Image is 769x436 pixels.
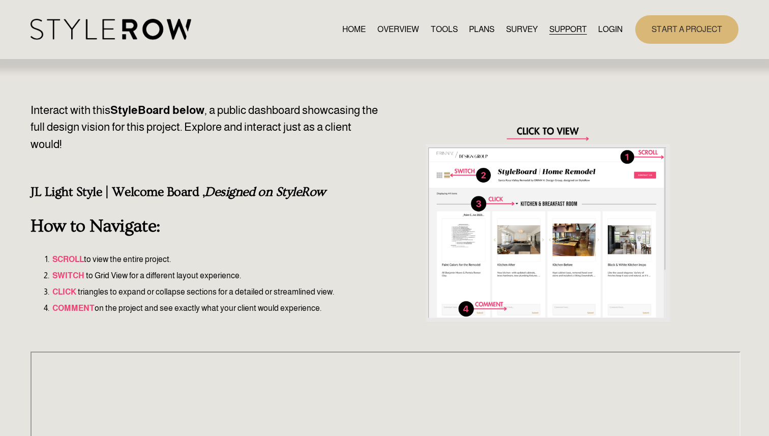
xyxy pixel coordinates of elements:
strong: CLICK [52,287,76,296]
strong: How to Navigate: [31,216,160,236]
p: to Grid View for a different layout experience. [51,270,411,282]
a: LOGIN [598,22,623,36]
strong: StyleBoard below [110,104,204,117]
a: HOME [342,22,366,36]
strong: SCROLL [52,255,84,264]
p: triangles to expand or collapse sections for a detailed or streamlined view. [51,286,411,298]
a: SURVEY [506,22,538,36]
strong: SWITCH [52,271,84,280]
a: TOOLS [431,22,458,36]
a: folder dropdown [549,22,587,36]
p: on the project and see exactly what your client would experience. [51,302,411,314]
a: START A PROJECT [635,15,738,43]
em: Designed on StyleRow [204,185,326,199]
img: StyleRow [31,19,191,40]
strong: COMMENT [52,304,95,312]
p: to view the entire project. [51,253,411,266]
a: PLANS [469,22,494,36]
span: SUPPORT [549,23,587,36]
strong: JL Light Style | Welcome Board , [31,185,325,199]
a: OVERVIEW [377,22,419,36]
p: Interact with this , a public dashboard showcasing the full design vision for this project. Explo... [31,102,381,153]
